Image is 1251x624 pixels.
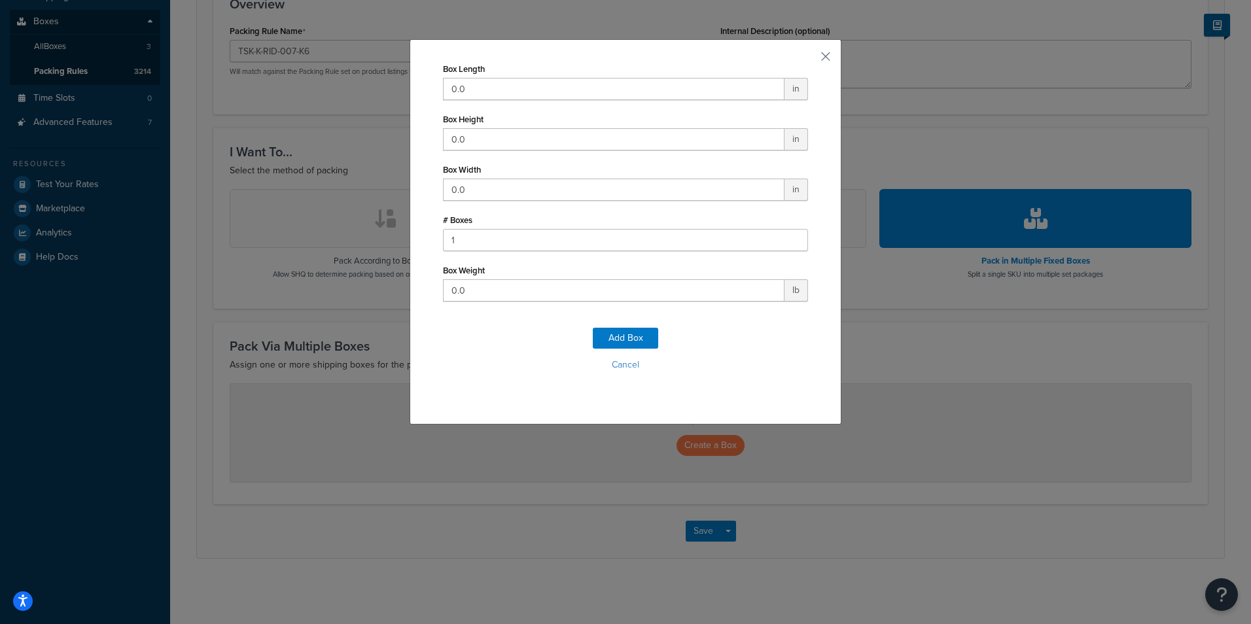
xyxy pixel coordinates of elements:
[443,215,472,225] label: # Boxes
[443,114,484,124] label: Box Height
[443,266,485,275] label: Box Weight
[443,165,481,175] label: Box Width
[593,328,658,349] button: Add Box
[443,64,485,74] label: Box Length
[784,78,808,100] span: in
[784,128,808,150] span: in
[784,179,808,201] span: in
[784,279,808,302] span: lb
[443,355,808,375] button: Cancel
